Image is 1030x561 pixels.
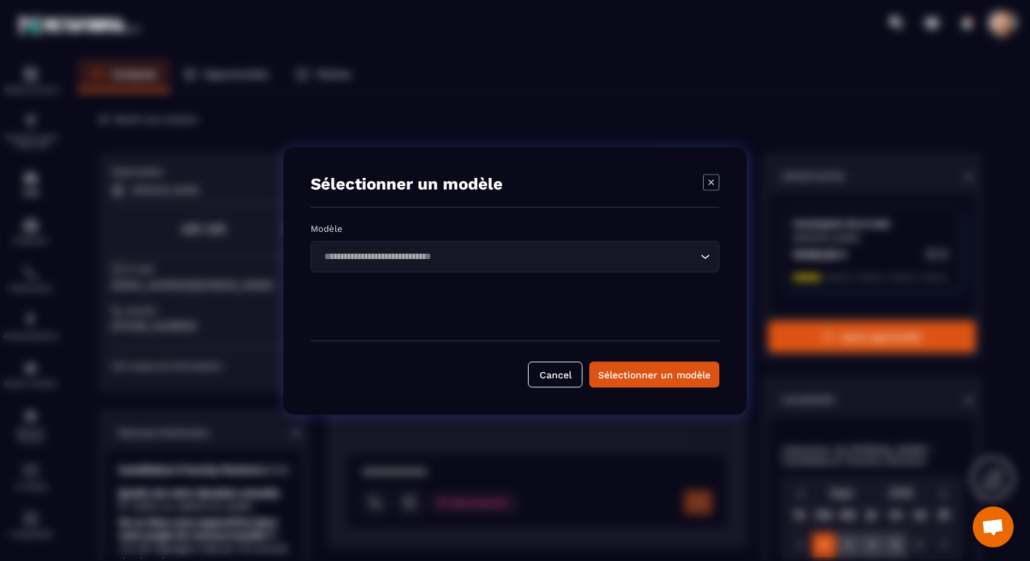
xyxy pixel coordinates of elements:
div: Sélectionner un modèle [598,367,711,381]
button: Cancel [528,361,582,387]
label: Modèle [311,223,343,233]
button: Sélectionner un modèle [589,361,719,387]
a: Ouvrir le chat [973,506,1014,547]
input: Search for option [319,249,697,264]
div: Search for option [311,241,719,272]
h4: Sélectionner un modèle [311,174,503,193]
